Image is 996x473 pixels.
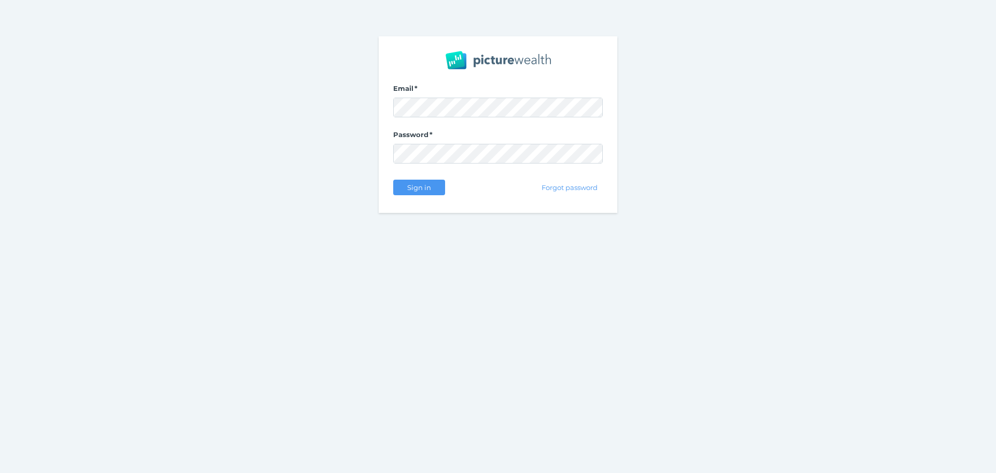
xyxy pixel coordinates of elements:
img: PW [446,51,551,70]
span: Forgot password [537,183,602,192]
span: Sign in [403,183,435,192]
label: Email [393,84,603,98]
button: Sign in [393,180,445,195]
label: Password [393,130,603,144]
button: Forgot password [537,180,603,195]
